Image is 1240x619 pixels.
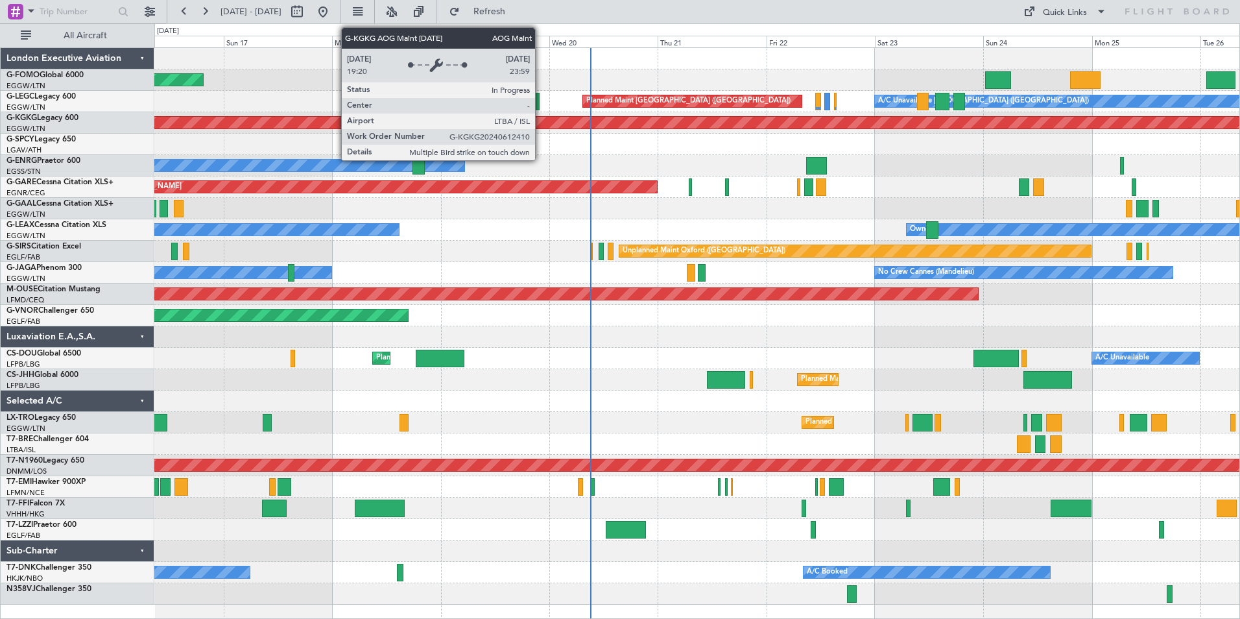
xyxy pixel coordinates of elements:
a: HKJK/NBO [6,574,43,583]
a: EGGW/LTN [6,274,45,284]
a: G-FOMOGlobal 6000 [6,71,84,79]
a: T7-FFIFalcon 7X [6,500,65,507]
span: G-VNOR [6,307,38,315]
a: T7-N1960Legacy 650 [6,457,84,465]
span: G-GARE [6,178,36,186]
span: N358VJ [6,585,36,593]
a: EGGW/LTN [6,81,45,91]
div: Unplanned Maint Oxford ([GEOGRAPHIC_DATA]) [623,241,785,261]
div: Thu 21 [658,36,766,47]
div: Sun 24 [983,36,1091,47]
a: LFPB/LBG [6,381,40,391]
a: T7-BREChallenger 604 [6,435,89,443]
span: G-LEAX [6,221,34,229]
div: A/C Unavailable [1095,348,1149,368]
a: G-LEGCLegacy 600 [6,93,76,101]
div: Quick Links [1043,6,1087,19]
div: Sat 16 [115,36,224,47]
div: Mon 25 [1092,36,1200,47]
a: G-LEAXCessna Citation XLS [6,221,106,229]
a: LFMN/NCE [6,488,45,498]
span: G-GAAL [6,200,36,208]
div: Owner [910,220,932,239]
a: G-VNORChallenger 650 [6,307,94,315]
a: CS-DOUGlobal 6500 [6,350,81,358]
a: EGGW/LTN [6,103,45,112]
div: Sun 17 [224,36,332,47]
a: EGGW/LTN [6,424,45,433]
a: LX-TROLegacy 650 [6,414,76,422]
a: EGLF/FAB [6,317,40,326]
span: T7-EMI [6,478,32,486]
span: All Aircraft [34,31,137,40]
div: Planned Maint [GEOGRAPHIC_DATA] ([GEOGRAPHIC_DATA]) [376,348,580,368]
a: T7-EMIHawker 900XP [6,478,86,486]
span: [DATE] - [DATE] [221,6,281,18]
div: A/C Booked [807,563,848,582]
a: G-JAGAPhenom 300 [6,264,82,272]
button: Quick Links [1017,1,1113,22]
span: G-JAGA [6,264,36,272]
a: EGLF/FAB [6,252,40,262]
button: Refresh [443,1,521,22]
span: M-OUSE [6,285,38,293]
div: A/C Unavailable [GEOGRAPHIC_DATA] ([GEOGRAPHIC_DATA]) [878,91,1089,111]
a: EGLF/FAB [6,531,40,540]
a: N358VJChallenger 350 [6,585,91,593]
a: G-SPCYLegacy 650 [6,136,76,143]
div: Wed 20 [549,36,658,47]
div: Tue 19 [441,36,549,47]
span: CS-JHH [6,371,34,379]
a: G-ENRGPraetor 600 [6,157,80,165]
a: G-GAALCessna Citation XLS+ [6,200,113,208]
a: G-KGKGLegacy 600 [6,114,78,122]
span: T7-FFI [6,500,29,507]
span: G-LEGC [6,93,34,101]
span: LX-TRO [6,414,34,422]
button: All Aircraft [14,25,141,46]
span: G-FOMO [6,71,40,79]
span: CS-DOU [6,350,37,358]
span: G-KGKG [6,114,37,122]
a: T7-DNKChallenger 350 [6,564,91,572]
div: [DATE] [157,26,179,37]
div: Planned Maint [GEOGRAPHIC_DATA] ([GEOGRAPHIC_DATA]) [805,413,1010,432]
a: LGAV/ATH [6,145,42,155]
div: No Crew Cannes (Mandelieu) [878,263,974,282]
input: Trip Number [40,2,114,21]
span: T7-N1960 [6,457,43,465]
div: Planned Maint [GEOGRAPHIC_DATA] ([GEOGRAPHIC_DATA]) [801,370,1005,389]
a: CS-JHHGlobal 6000 [6,371,78,379]
a: EGSS/STN [6,167,41,176]
a: VHHH/HKG [6,509,45,519]
span: T7-DNK [6,564,36,572]
a: G-SIRSCitation Excel [6,243,81,250]
a: G-GARECessna Citation XLS+ [6,178,113,186]
a: LFMD/CEQ [6,295,44,305]
div: Planned Maint [GEOGRAPHIC_DATA] ([GEOGRAPHIC_DATA]) [586,91,791,111]
a: M-OUSECitation Mustang [6,285,101,293]
span: G-SPCY [6,136,34,143]
a: LTBA/ISL [6,445,36,455]
span: T7-LZZI [6,521,33,529]
a: EGGW/LTN [6,210,45,219]
a: LFPB/LBG [6,359,40,369]
span: G-ENRG [6,157,37,165]
a: T7-LZZIPraetor 600 [6,521,77,529]
span: G-SIRS [6,243,31,250]
a: EGGW/LTN [6,124,45,134]
a: EGNR/CEG [6,188,45,198]
a: DNMM/LOS [6,467,47,476]
a: EGGW/LTN [6,231,45,241]
span: Refresh [462,7,517,16]
div: Sat 23 [875,36,983,47]
div: Mon 18 [332,36,440,47]
div: Fri 22 [767,36,875,47]
span: T7-BRE [6,435,33,443]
